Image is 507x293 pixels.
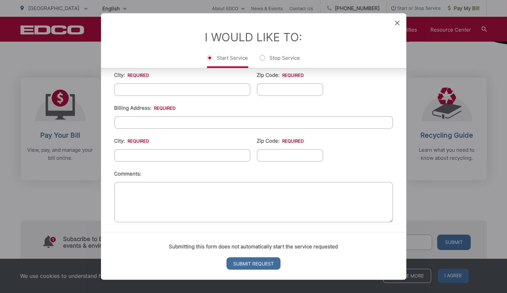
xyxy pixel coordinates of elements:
[226,257,281,270] input: Submit Request
[114,170,142,177] label: Comments:
[205,30,302,44] label: I Would Like To:
[257,138,304,144] label: Zip Code:
[114,138,149,144] label: City:
[260,54,300,68] label: Stop Service
[169,243,338,250] strong: Submitting this form does not automatically start the service requested
[207,54,248,68] label: Start Service
[114,105,176,111] label: Billing Address:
